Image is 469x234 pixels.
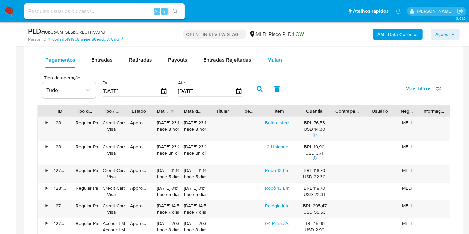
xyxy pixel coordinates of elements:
span: Atalhos rápidos [353,8,389,15]
a: Sair [457,8,464,15]
b: Person ID [28,36,46,42]
button: AML Data Collector [373,29,423,40]
span: s [163,8,165,14]
span: Ações [435,29,448,40]
b: PLD [28,26,41,36]
span: Alt [154,8,160,14]
input: Pesquise usuários ou casos... [24,7,185,16]
p: vitoria.caldeira@mercadolivre.com [417,8,455,14]
button: Ações [431,29,460,40]
span: LOW [293,30,304,38]
div: MLB [249,31,266,38]
a: 41fcb9a9b1919b815eae186ead08759d [48,36,123,42]
b: AML Data Collector [377,29,418,40]
span: Risco PLD: [269,31,304,38]
span: # I0bSbwhFGLSb0IkE9THv7JnJ [41,29,105,35]
span: 3.161.2 [456,16,466,21]
button: search-icon [168,7,182,16]
a: Notificações [395,8,401,14]
p: OPEN - IN REVIEW STAGE I [183,30,246,39]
